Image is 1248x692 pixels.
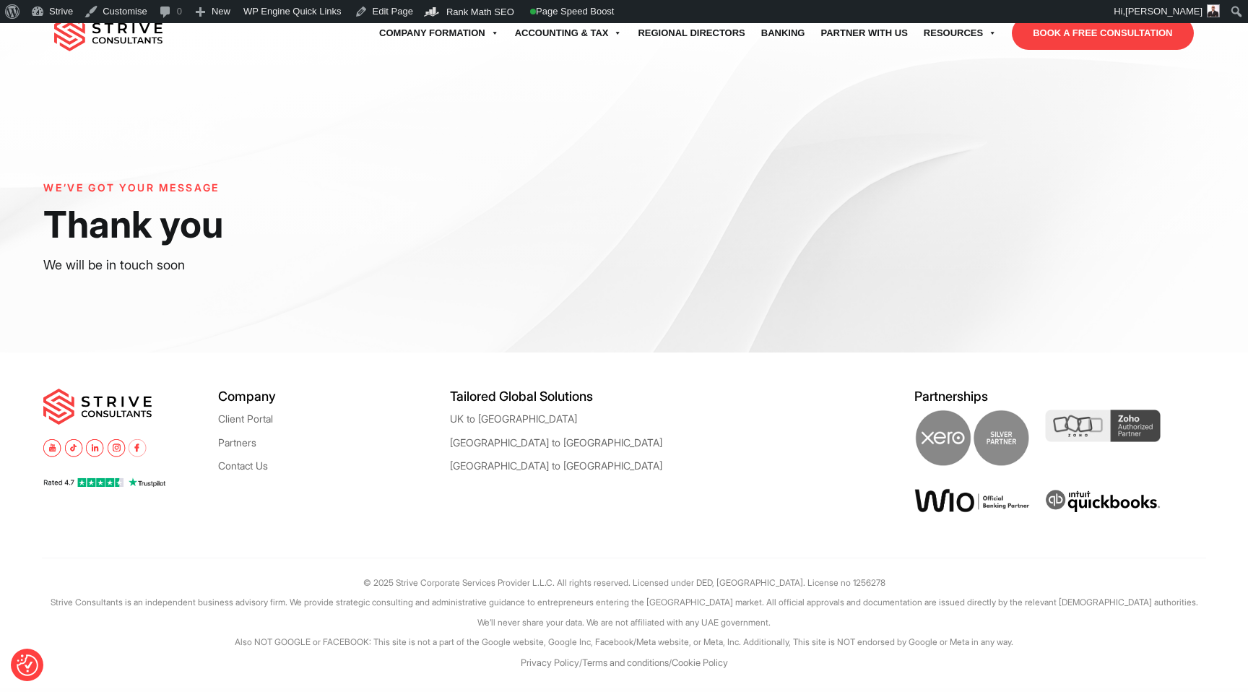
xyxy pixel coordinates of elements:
[43,389,152,425] img: main-logo.svg
[450,460,662,471] a: [GEOGRAPHIC_DATA] to [GEOGRAPHIC_DATA]
[1012,17,1193,50] a: BOOK A FREE CONSULTATION
[672,657,728,668] a: Cookie Policy
[371,13,507,53] a: Company Formation
[218,413,273,424] a: Client Portal
[218,460,268,471] a: Contact Us
[54,15,162,51] img: main-logo.svg
[450,437,662,448] a: [GEOGRAPHIC_DATA] to [GEOGRAPHIC_DATA]
[17,654,38,676] button: Consent Preferences
[42,592,1206,612] p: Strive Consultants is an independent business advisory firm. We provide strategic consulting and ...
[17,654,38,676] img: Revisit consent button
[218,389,450,404] h5: Company
[43,254,542,276] p: We will be in touch soon
[1125,6,1202,17] span: [PERSON_NAME]
[1045,410,1161,442] img: Zoho Partner
[43,202,542,247] h1: Thank you
[42,652,1206,674] p: / /
[914,389,1205,404] h5: Partnerships
[812,13,915,53] a: Partner with Us
[43,182,542,194] h6: WE’VE GOT YOUR MESSAGE
[914,488,1031,513] img: Wio Offical Banking Partner
[42,632,1206,652] p: Also NOT GOOGLE or FACEBOOK: This site is not a part of the Google website, Google Inc, Facebook/...
[218,437,256,448] a: Partners
[446,7,514,17] span: Rank Math SEO
[630,13,753,53] a: Regional Directors
[507,13,630,53] a: Accounting & Tax
[753,13,813,53] a: Banking
[521,657,579,668] a: Privacy Policy
[582,657,669,668] a: Terms and conditions
[450,389,682,404] h5: Tailored Global Solutions
[450,413,577,424] a: UK to [GEOGRAPHIC_DATA]
[1045,488,1161,514] img: intuit quickbooks
[916,13,1005,53] a: Resources
[42,613,1206,632] p: We’ll never share your data. We are not affiliated with any UAE government.
[42,573,1206,592] p: © 2025 Strive Corporate Services Provider L.L.C. All rights reserved. Licensed under DED, [GEOGRA...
